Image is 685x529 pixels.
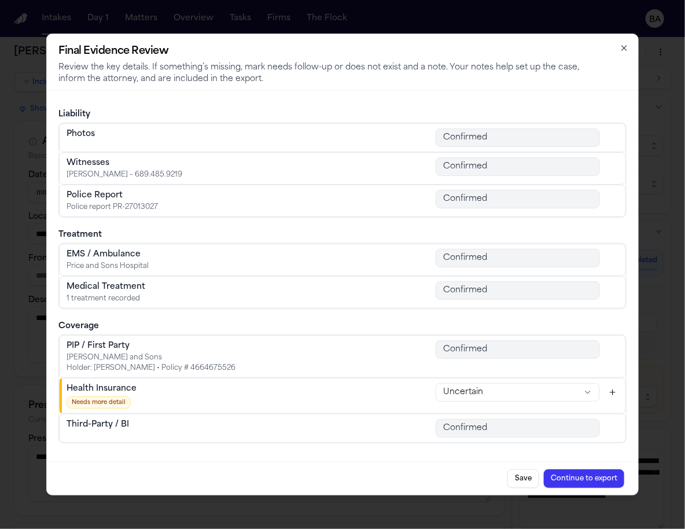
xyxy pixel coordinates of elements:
[58,43,596,60] h2: Final Evidence Review
[436,190,600,208] div: Police Report status (locked)
[67,353,235,362] div: [PERSON_NAME] and Sons
[67,294,145,303] div: 1 treatment recorded
[436,157,600,176] div: Witnesses status (locked)
[67,363,235,373] div: Holder: [PERSON_NAME] • Policy # 4664675526
[67,249,149,260] div: EMS / Ambulance
[67,262,149,271] div: Price and Sons Hospital
[436,249,600,267] div: EMS / Ambulance status (locked)
[67,419,129,431] div: Third-Party / BI
[67,157,182,169] div: Witnesses
[58,109,627,120] h3: Liability
[436,419,600,438] div: Third-Party / BI status (locked)
[436,281,600,300] div: Medical Treatment status (locked)
[58,321,627,332] h3: Coverage
[67,203,158,212] div: Police report PR-27013027
[436,340,600,359] div: PIP / First Party status (locked)
[67,190,158,201] div: Police Report
[58,62,596,85] p: Review the key details. If something’s missing, mark needs follow-up or does not exist and a note...
[605,384,621,401] button: Add context for Health Insurance
[67,128,95,140] div: Photos
[436,383,600,402] button: Health Insurance status
[67,383,137,395] div: Health Insurance
[507,469,539,488] button: Save
[67,340,235,352] div: PIP / First Party
[58,229,627,241] h3: Treatment
[436,128,600,147] div: Photos status (locked)
[67,170,182,179] div: [PERSON_NAME] – 689.485.9219
[67,396,131,409] span: Needs more detail
[544,469,624,488] button: Continue to export
[67,281,145,293] div: Medical Treatment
